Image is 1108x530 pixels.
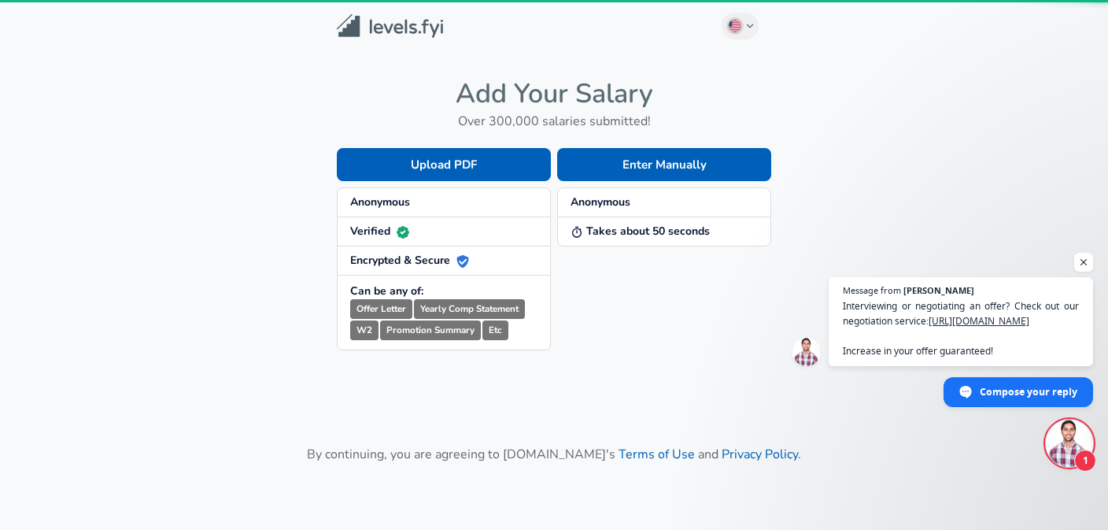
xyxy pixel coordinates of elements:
[380,321,481,340] small: Promotion Summary
[571,195,630,209] strong: Anonymous
[350,195,410,209] strong: Anonymous
[729,20,741,32] img: English (US)
[414,299,525,319] small: Yearly Comp Statement
[350,253,469,268] strong: Encrypted & Secure
[1046,420,1093,467] div: Open chat
[722,13,759,39] button: English (US)
[337,148,551,181] button: Upload PDF
[557,148,771,181] button: Enter Manually
[337,14,443,39] img: Levels.fyi
[350,284,423,298] strong: Can be any of:
[350,224,409,239] strong: Verified
[722,446,798,463] a: Privacy Policy
[571,224,710,239] strong: Takes about 50 seconds
[843,298,1079,358] span: Interviewing or negotiating an offer? Check out our negotiation service: Increase in your offer g...
[903,286,974,295] span: [PERSON_NAME]
[619,446,695,463] a: Terms of Use
[350,299,412,319] small: Offer Letter
[843,286,901,295] span: Message from
[1074,450,1096,472] span: 1
[482,321,508,340] small: Etc
[337,110,771,132] h6: Over 300,000 salaries submitted!
[350,321,379,340] small: W2
[337,77,771,110] h4: Add Your Salary
[980,378,1077,406] span: Compose your reply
